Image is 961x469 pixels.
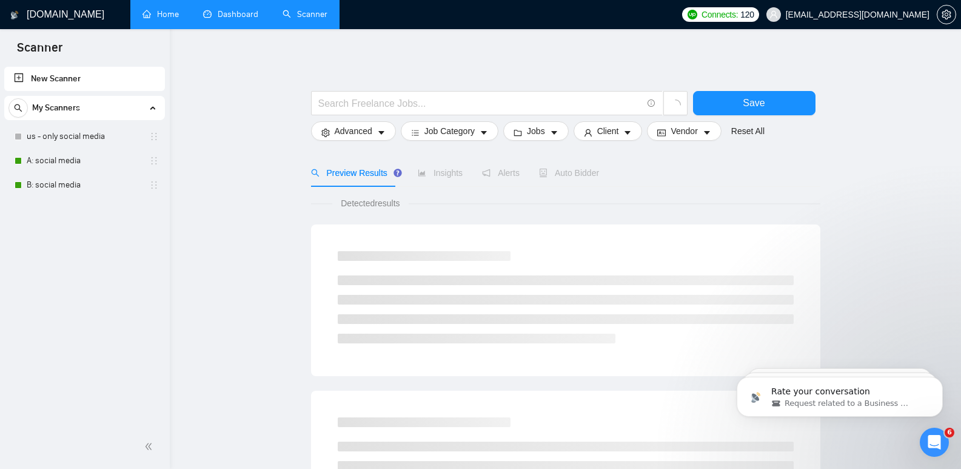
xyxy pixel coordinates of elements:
span: holder [149,132,159,141]
span: Connects: [701,8,738,21]
span: bars [411,128,420,137]
span: loading [670,100,681,110]
li: New Scanner [4,67,165,91]
a: Reset All [731,124,765,138]
span: caret-down [623,128,632,137]
button: Save [693,91,815,115]
span: caret-down [550,128,558,137]
span: Insights [418,168,463,178]
button: idcardVendorcaret-down [647,121,721,141]
a: A: social media [27,149,142,173]
span: info-circle [648,100,655,107]
span: Alerts [482,168,520,178]
button: settingAdvancedcaret-down [311,121,396,141]
span: caret-down [377,128,386,137]
span: Vendor [671,124,697,138]
span: setting [937,10,956,19]
a: homeHome [142,9,179,19]
span: caret-down [703,128,711,137]
span: holder [149,180,159,190]
div: Tooltip anchor [392,167,403,178]
span: search [9,104,27,112]
button: userClientcaret-down [574,121,643,141]
span: 6 [945,428,954,437]
span: setting [321,128,330,137]
span: area-chart [418,169,426,177]
img: logo [10,5,19,25]
li: My Scanners [4,96,165,197]
span: Auto Bidder [539,168,599,178]
img: upwork-logo.png [688,10,697,19]
span: My Scanners [32,96,80,120]
span: Detected results [332,197,408,210]
span: Advanced [335,124,372,138]
span: idcard [657,128,666,137]
span: Job Category [424,124,475,138]
span: Preview Results [311,168,398,178]
span: robot [539,169,547,177]
a: dashboardDashboard [203,9,258,19]
button: setting [937,5,956,24]
span: Jobs [527,124,545,138]
a: New Scanner [14,67,155,91]
input: Search Freelance Jobs... [318,96,642,111]
span: notification [482,169,491,177]
span: 120 [740,8,754,21]
span: Client [597,124,619,138]
a: searchScanner [283,9,327,19]
button: search [8,98,28,118]
span: search [311,169,320,177]
a: us - only social media [27,124,142,149]
span: caret-down [480,128,488,137]
iframe: Intercom live chat [920,428,949,457]
span: folder [514,128,522,137]
span: Save [743,95,765,110]
button: folderJobscaret-down [503,121,569,141]
iframe: Intercom notifications message [718,351,961,436]
a: setting [937,10,956,19]
span: double-left [144,440,156,453]
span: Scanner [7,39,72,64]
a: B: social media [27,173,142,197]
button: barsJob Categorycaret-down [401,121,498,141]
span: holder [149,156,159,166]
span: user [584,128,592,137]
span: user [769,10,778,19]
